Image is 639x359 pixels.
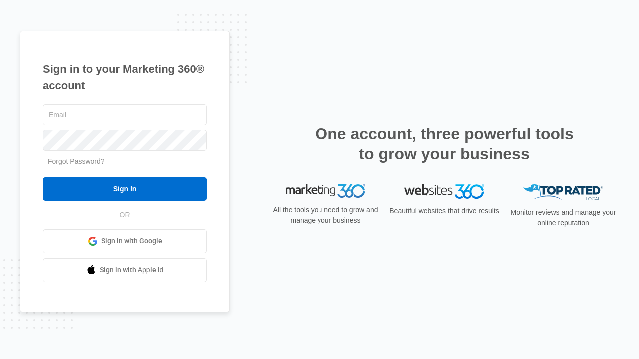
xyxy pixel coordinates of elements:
[523,184,603,201] img: Top Rated Local
[43,258,207,282] a: Sign in with Apple Id
[507,207,619,228] p: Monitor reviews and manage your online reputation
[404,184,484,199] img: Websites 360
[388,206,500,216] p: Beautiful websites that drive results
[100,265,164,275] span: Sign in with Apple Id
[43,229,207,253] a: Sign in with Google
[43,61,207,94] h1: Sign in to your Marketing 360® account
[43,104,207,125] input: Email
[113,210,137,220] span: OR
[43,177,207,201] input: Sign In
[270,205,381,226] p: All the tools you need to grow and manage your business
[48,157,105,165] a: Forgot Password?
[101,236,162,246] span: Sign in with Google
[312,124,577,164] h2: One account, three powerful tools to grow your business
[286,184,365,198] img: Marketing 360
